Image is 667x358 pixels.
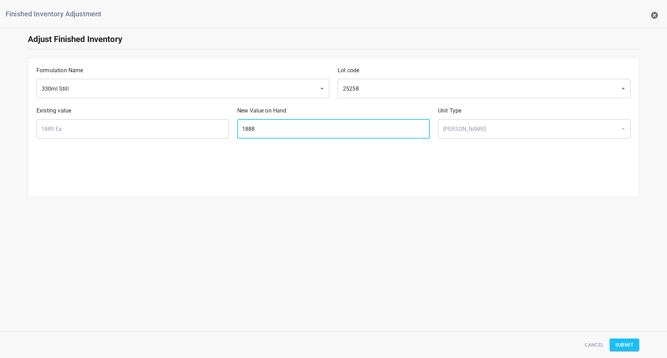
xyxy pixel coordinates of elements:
h6: Finished Inventory Adjustment [6,8,606,19]
p: Lot code [338,66,631,75]
button: Open [317,84,327,93]
button: Submit [610,339,639,351]
h5: Adjust Finished Inventory [28,34,639,45]
p: Unit Type [438,107,631,115]
button: Open [618,84,628,93]
p: New Value on Hand [237,107,430,115]
span: Submit [615,341,634,349]
button: Cancel [582,339,607,351]
p: Formulation Name [36,66,329,75]
p: Existing value [36,107,229,115]
span: Cancel [585,341,604,349]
